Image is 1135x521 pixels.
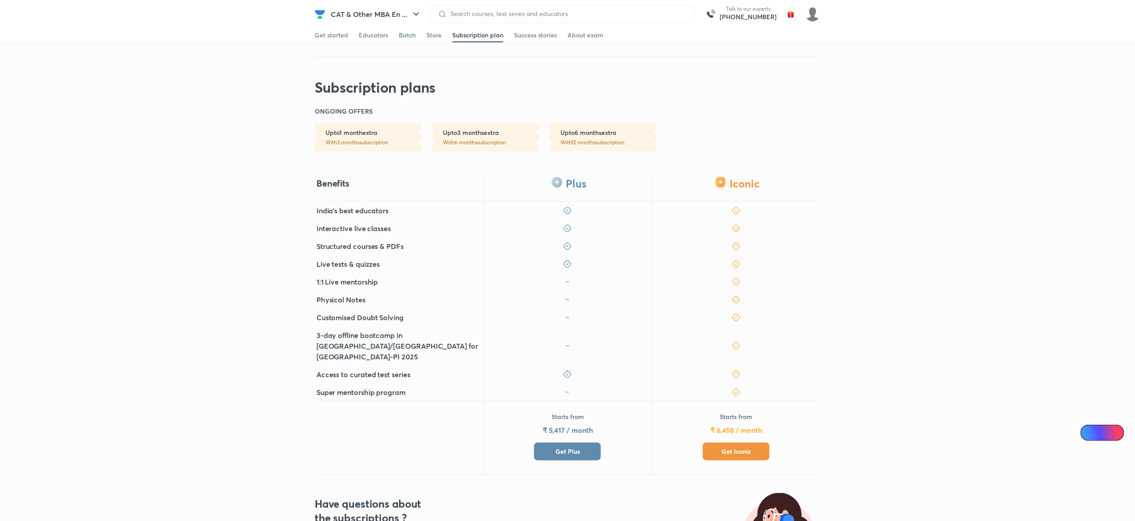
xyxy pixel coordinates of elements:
div: Educators [359,31,388,40]
a: Ai Doubts [1081,425,1124,441]
input: Search courses, test series and educators [447,10,687,17]
h5: Structured courses & PDFs [316,241,404,252]
h4: Benefits [316,178,349,189]
h5: 3-day offline bootcamp in [GEOGRAPHIC_DATA]/[GEOGRAPHIC_DATA] for [GEOGRAPHIC_DATA]-PI 2025 [316,330,482,362]
p: Starts from [551,412,584,421]
span: Get Iconic [722,447,751,456]
h5: ₹ 6,458 / month [710,425,762,436]
img: Nilesh [805,7,820,22]
div: Batch [399,31,416,40]
h5: Live tests & quizzes [316,259,380,269]
h5: Super mentorship program [316,387,405,398]
img: icon [563,277,572,286]
h5: 1:1 Live mentorship [316,277,378,287]
img: Icon [1086,429,1093,436]
h5: Interactive live classes [316,223,391,234]
span: Ai Doubts [1095,429,1119,436]
p: With 12 months subscription [560,139,657,146]
a: About exam [567,28,604,42]
p: With 3 months subscription [325,139,422,146]
a: [PHONE_NUMBER] [720,12,777,21]
a: Upto3 monthsextraWith6 monthssubscription [432,123,539,151]
div: Success stories [514,31,557,40]
h5: Customised Doubt Solving [316,312,404,323]
div: Subscription plan [452,31,503,40]
p: With 6 months subscription [443,139,539,146]
p: Talk to our experts [720,5,777,12]
h6: ONGOING OFFERS [315,107,373,116]
h6: Upto 6 months extra [560,128,657,137]
h5: India's best educators [316,205,389,216]
a: Get started [315,28,348,42]
p: Starts from [720,412,753,421]
button: Get Iconic [703,443,770,460]
div: About exam [567,31,604,40]
img: avatar [784,7,798,21]
button: Get Plus [534,443,601,460]
a: Store [426,28,442,42]
a: Subscription plan [452,28,503,42]
div: Get started [315,31,348,40]
a: Batch [399,28,416,42]
img: icon [563,388,572,397]
img: call-us [702,5,720,23]
h2: Subscription plans [315,78,435,96]
a: Upto6 monthsextraWith12 monthssubscription [550,123,657,151]
div: Store [426,31,442,40]
h6: Upto 1 month extra [325,128,422,137]
img: Company Logo [315,9,325,20]
h6: Upto 3 months extra [443,128,539,137]
img: icon [563,342,572,350]
img: icon [563,295,572,304]
h5: ₹ 5,417 / month [543,425,593,436]
span: Get Plus [555,447,580,456]
img: icon [563,313,572,322]
button: CAT & Other MBA En ... [325,5,427,23]
a: Success stories [514,28,557,42]
h5: Physical Notes [316,294,365,305]
a: Educators [359,28,388,42]
a: Upto1 monthextraWith3 monthssubscription [315,123,422,151]
h5: Access to curated test series [316,369,410,380]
